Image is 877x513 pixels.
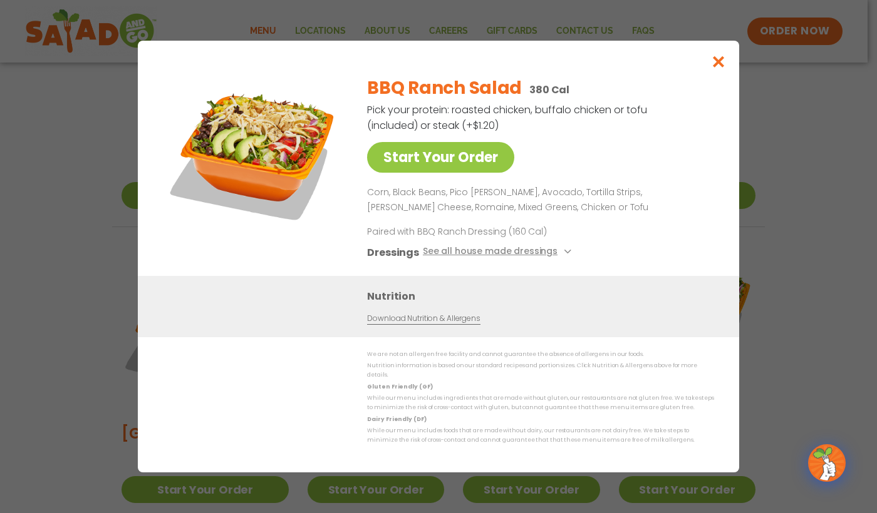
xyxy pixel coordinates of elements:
[367,142,514,173] a: Start Your Order
[367,185,709,215] p: Corn, Black Beans, Pico [PERSON_NAME], Avocado, Tortilla Strips, [PERSON_NAME] Cheese, Romaine, M...
[809,445,844,480] img: wpChatIcon
[698,41,739,83] button: Close modal
[367,75,522,101] h2: BBQ Ranch Salad
[367,225,599,238] p: Paired with BBQ Ranch Dressing (160 Cal)
[367,415,426,423] strong: Dairy Friendly (DF)
[529,82,569,98] p: 380 Cal
[367,394,714,413] p: While our menu includes ingredients that are made without gluten, our restaurants are not gluten ...
[367,350,714,359] p: We are not an allergen free facility and cannot guarantee the absence of allergens in our foods.
[166,66,341,241] img: Featured product photo for BBQ Ranch Salad
[367,361,714,380] p: Nutrition information is based on our standard recipes and portion sizes. Click Nutrition & Aller...
[367,288,720,304] h3: Nutrition
[367,102,649,133] p: Pick your protein: roasted chicken, buffalo chicken or tofu (included) or steak (+$1.20)
[367,426,714,445] p: While our menu includes foods that are made without dairy, our restaurants are not dairy free. We...
[367,383,432,390] strong: Gluten Friendly (GF)
[423,245,575,260] button: See all house made dressings
[367,313,480,325] a: Download Nutrition & Allergens
[367,245,419,260] h3: Dressings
